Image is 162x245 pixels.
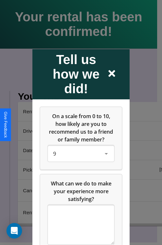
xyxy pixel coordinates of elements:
[49,112,114,143] span: On a scale from 0 to 10, how likely are you to recommend us to a friend or family member?
[6,223,22,239] div: Open Intercom Messenger
[40,107,122,169] div: On a scale from 0 to 10, how likely are you to recommend us to a friend or family member?
[48,112,114,143] h5: On a scale from 0 to 10, how likely are you to recommend us to a friend or family member?
[53,150,56,157] span: 9
[51,180,113,202] span: What can we do to make your experience more satisfying?
[45,52,107,96] h2: Tell us how we did!
[3,112,8,138] div: Give Feedback
[48,146,114,161] div: On a scale from 0 to 10, how likely are you to recommend us to a friend or family member?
